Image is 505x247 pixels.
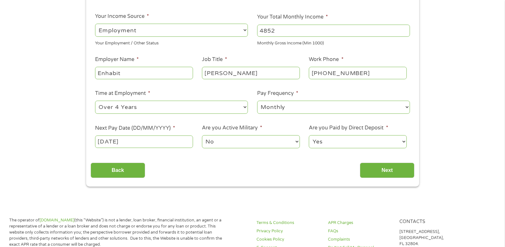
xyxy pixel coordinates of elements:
[399,229,463,247] p: [STREET_ADDRESS], [GEOGRAPHIC_DATA], FL 32804.
[40,218,74,223] a: [DOMAIN_NAME]
[328,236,392,243] a: Complaints
[256,220,320,226] a: Terms & Conditions
[399,219,463,225] h4: Contacts
[95,56,139,63] label: Employer Name
[95,38,248,47] div: Your Employment / Other Status
[309,67,406,79] input: (231) 754-4010
[202,67,300,79] input: Cashier
[309,56,343,63] label: Work Phone
[95,125,175,132] label: Next Pay Date (DD/MM/YYYY)
[257,25,410,37] input: 1800
[257,90,298,97] label: Pay Frequency
[256,236,320,243] a: Cookies Policy
[95,135,193,148] input: Use the arrow keys to pick a date
[256,228,320,234] a: Privacy Policy
[95,13,149,20] label: Your Income Source
[257,14,328,20] label: Your Total Monthly Income
[95,67,193,79] input: Walmart
[202,125,262,131] label: Are you Active Military
[360,163,414,178] input: Next
[91,163,145,178] input: Back
[95,90,150,97] label: Time at Employment
[309,125,388,131] label: Are you Paid by Direct Deposit
[328,220,392,226] a: APR Charges
[328,228,392,234] a: FAQs
[257,38,410,47] div: Monthly Gross Income (Min 1000)
[202,56,227,63] label: Job Title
